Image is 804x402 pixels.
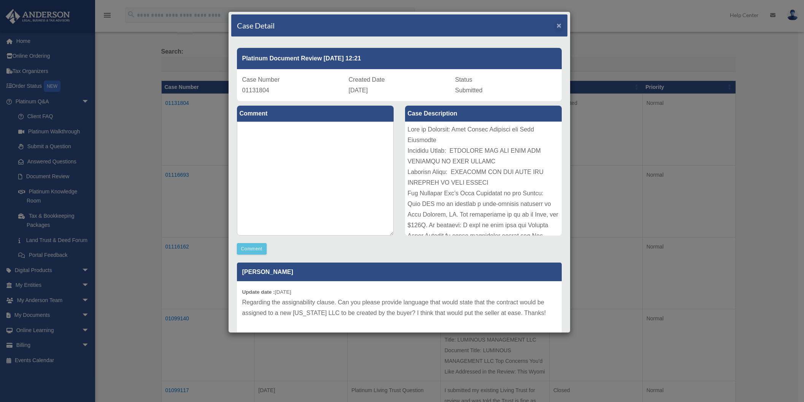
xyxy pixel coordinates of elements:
span: Submitted [455,87,483,93]
div: Platinum Document Review [DATE] 12:21 [237,48,562,69]
span: Case Number [242,76,280,83]
p: Regarding the assignability clause. Can you please provide language that would state that the con... [242,297,556,318]
b: Update date : [242,289,275,295]
div: Lore ip Dolorsit: Amet Consec Adipisci eli Sedd Eiusmodte Incididu Utlab: ETDOLORE MAG ALI ENIM A... [405,122,562,236]
p: [PERSON_NAME] [237,263,562,281]
label: Comment [237,106,394,122]
button: Close [557,21,562,29]
span: [DATE] [349,87,368,93]
span: × [557,21,562,30]
span: Status [455,76,472,83]
label: Case Description [405,106,562,122]
span: 01131804 [242,87,269,93]
span: Created Date [349,76,385,83]
h4: Case Detail [237,20,275,31]
button: Comment [237,243,267,255]
small: [DATE] [242,289,291,295]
